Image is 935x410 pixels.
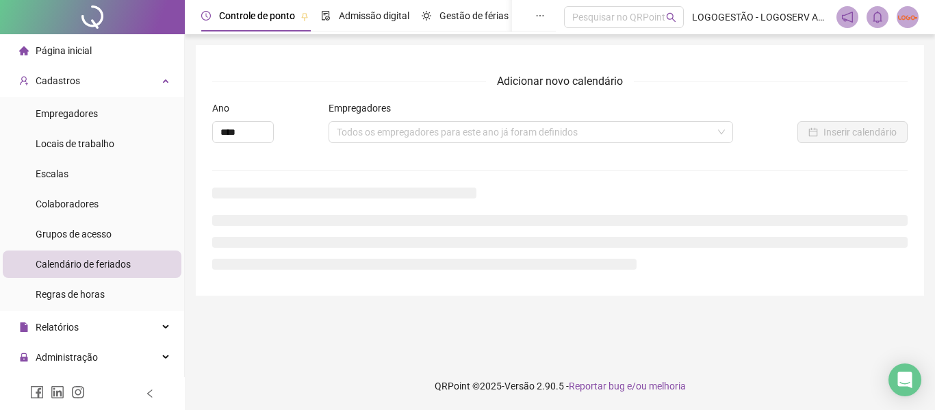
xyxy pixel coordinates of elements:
[36,108,98,119] span: Empregadores
[36,289,105,300] span: Regras de horas
[535,11,545,21] span: ellipsis
[486,73,634,90] span: Adicionar novo calendário
[666,12,676,23] span: search
[71,385,85,399] span: instagram
[36,259,131,270] span: Calendário de feriados
[36,322,79,333] span: Relatórios
[36,168,68,179] span: Escalas
[321,11,331,21] span: file-done
[36,138,114,149] span: Locais de trabalho
[219,10,295,21] span: Controle de ponto
[36,229,112,240] span: Grupos de acesso
[36,45,92,56] span: Página inicial
[201,11,211,21] span: clock-circle
[36,75,80,86] span: Cadastros
[897,7,918,27] img: 2423
[841,11,854,23] span: notification
[439,10,509,21] span: Gestão de férias
[51,385,64,399] span: linkedin
[422,11,431,21] span: sun
[19,46,29,55] span: home
[300,12,309,21] span: pushpin
[19,76,29,86] span: user-add
[19,322,29,332] span: file
[329,101,400,116] label: Empregadores
[185,362,935,410] footer: QRPoint © 2025 - 2.90.5 -
[212,101,238,116] label: Ano
[339,10,409,21] span: Admissão digital
[797,121,908,143] button: Inserir calendário
[36,198,99,209] span: Colaboradores
[19,353,29,362] span: lock
[871,11,884,23] span: bell
[30,385,44,399] span: facebook
[36,352,98,363] span: Administração
[692,10,829,25] span: LOGOGESTÃO - LOGOSERV ADMINISTRAÇÃO DE CONDOMINIOS
[888,363,921,396] div: Open Intercom Messenger
[569,381,686,392] span: Reportar bug e/ou melhoria
[504,381,535,392] span: Versão
[145,389,155,398] span: left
